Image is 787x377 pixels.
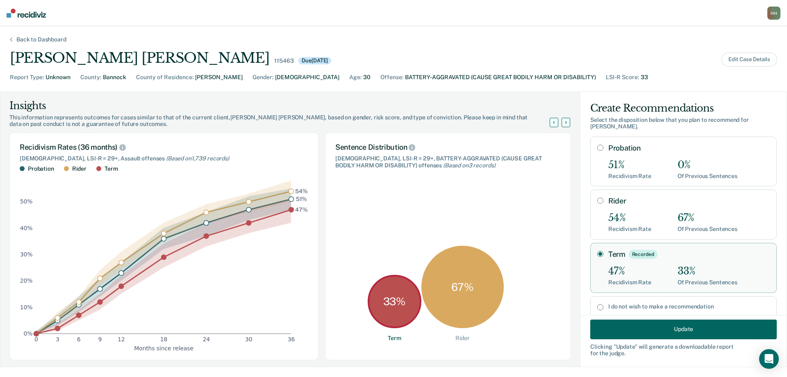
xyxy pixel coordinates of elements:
[20,198,33,337] g: y-axis tick label
[443,162,495,169] span: (Based on 3 records )
[9,99,560,112] div: Insights
[405,73,596,82] div: BATTERY-AGGRAVATED (CAUSE GREAT BODILY HARM OR DISABILITY)
[20,143,308,152] div: Recidivism Rates (36 months)
[295,187,308,212] g: text
[77,336,81,343] text: 6
[590,319,777,339] button: Update
[9,114,560,128] div: This information represents outcomes for cases similar to that of the current client, [PERSON_NAM...
[72,165,86,172] div: Rider
[166,155,229,162] span: (Based on 1,739 records )
[608,212,651,224] div: 54%
[20,198,33,205] text: 50%
[45,73,71,82] div: Unknown
[288,336,295,343] text: 36
[590,343,777,357] div: Clicking " Update " will generate a downloadable report for the judge.
[20,155,308,162] div: [DEMOGRAPHIC_DATA], LSI-R = 29+, Assault offenses
[36,181,291,334] g: area
[103,73,126,82] div: Bannock
[590,102,777,115] div: Create Recommendations
[24,330,33,337] text: 0%
[34,336,38,343] text: 0
[606,73,639,82] div: LSI-R Score :
[56,336,59,343] text: 3
[590,117,777,130] div: Select the disposition below that you plan to recommend for [PERSON_NAME] .
[252,73,273,82] div: Gender :
[134,345,193,351] g: x-axis label
[349,73,362,82] div: Age :
[629,250,657,259] div: Recorded
[368,275,421,329] div: 33 %
[767,7,780,20] div: H H
[105,165,118,172] div: Term
[274,57,293,64] div: 115463
[608,265,651,277] div: 47%
[20,224,33,231] text: 40%
[678,159,737,171] div: 0%
[7,36,76,43] div: Back to Dashboard
[641,73,648,82] div: 33
[136,73,193,82] div: County of Residence :
[678,212,737,224] div: 67%
[34,336,295,343] g: x-axis tick label
[335,155,561,169] div: [DEMOGRAPHIC_DATA], LSI-R = 29+, BATTERY-AGGRAVATED (CAUSE GREAT BODILY HARM OR DISABILITY) offenses
[335,143,561,152] div: Sentence Distribution
[608,196,770,206] label: Rider
[134,345,193,351] text: Months since release
[421,246,504,328] div: 67 %
[608,279,651,286] div: Recidivism Rate
[608,250,770,259] label: Term
[363,73,371,82] div: 30
[608,226,651,233] div: Recidivism Rate
[455,335,470,342] div: Rider
[7,9,46,18] img: Recidiviz
[295,187,308,194] text: 54%
[10,73,44,82] div: Report Type :
[80,73,101,82] div: County :
[98,336,102,343] text: 9
[20,304,33,310] text: 10%
[118,336,125,343] text: 12
[678,226,737,233] div: Of Previous Sentences
[608,303,770,310] label: I do not wish to make a recommendation
[20,277,33,284] text: 20%
[20,251,33,258] text: 30%
[296,196,307,202] text: 51%
[388,335,401,342] div: Term
[608,159,651,171] div: 51%
[608,173,651,180] div: Recidivism Rate
[160,336,168,343] text: 18
[28,165,54,172] div: Probation
[767,7,780,20] button: HH
[275,73,339,82] div: [DEMOGRAPHIC_DATA]
[195,73,243,82] div: [PERSON_NAME]
[759,349,779,369] div: Open Intercom Messenger
[678,265,737,277] div: 33%
[678,279,737,286] div: Of Previous Sentences
[721,53,777,66] button: Edit Case Details
[245,336,252,343] text: 30
[380,73,403,82] div: Offense :
[295,206,308,212] text: 47%
[678,173,737,180] div: Of Previous Sentences
[608,144,770,153] label: Probation
[298,57,331,64] div: Due [DATE]
[10,50,269,66] div: [PERSON_NAME] [PERSON_NAME]
[202,336,210,343] text: 24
